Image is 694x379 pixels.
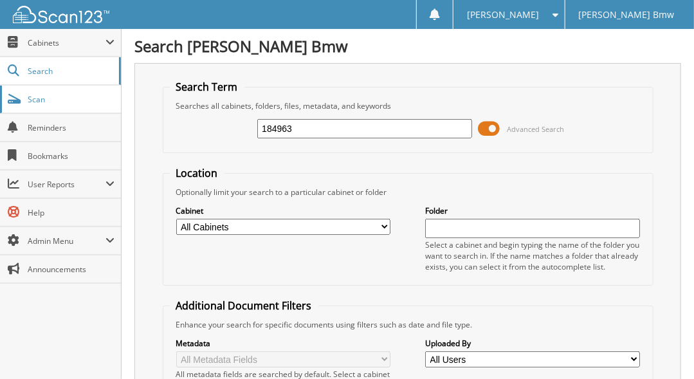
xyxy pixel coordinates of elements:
[579,11,675,19] span: [PERSON_NAME] Bmw
[170,299,318,313] legend: Additional Document Filters
[28,122,114,133] span: Reminders
[507,124,565,134] span: Advanced Search
[28,236,105,246] span: Admin Menu
[28,66,113,77] span: Search
[176,205,390,216] label: Cabinet
[28,37,105,48] span: Cabinets
[134,35,681,57] h1: Search [PERSON_NAME] Bmw
[467,11,539,19] span: [PERSON_NAME]
[28,151,114,162] span: Bookmarks
[28,179,105,190] span: User Reports
[170,100,646,111] div: Searches all cabinets, folders, files, metadata, and keywords
[425,205,639,216] label: Folder
[28,94,114,105] span: Scan
[630,317,694,379] iframe: Chat Widget
[13,6,109,23] img: scan123-logo-white.svg
[170,166,224,180] legend: Location
[170,187,646,198] div: Optionally limit your search to a particular cabinet or folder
[170,319,646,330] div: Enhance your search for specific documents using filters such as date and file type.
[425,338,639,349] label: Uploaded By
[28,207,114,218] span: Help
[28,264,114,275] span: Announcements
[170,80,244,94] legend: Search Term
[425,239,639,272] div: Select a cabinet and begin typing the name of the folder you want to search in. If the name match...
[176,338,390,349] label: Metadata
